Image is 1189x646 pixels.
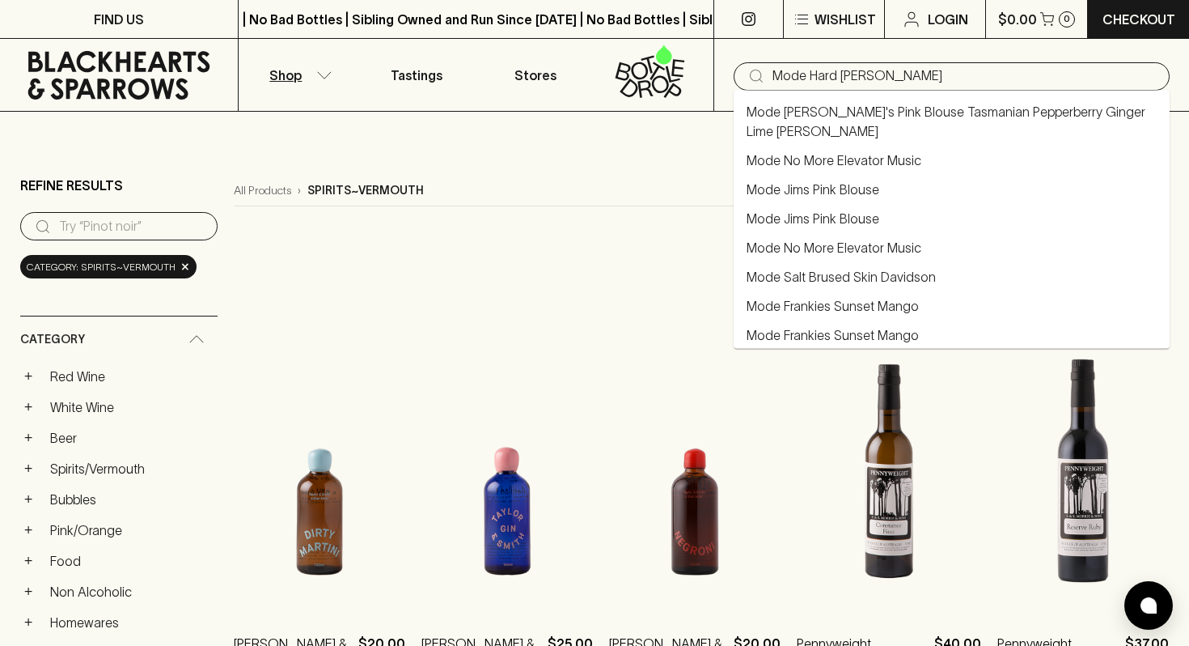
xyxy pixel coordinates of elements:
[1064,15,1070,23] p: 0
[43,609,218,636] a: Homewares
[269,66,302,85] p: Shop
[59,214,205,240] input: Try “Pinot noir”
[391,66,442,85] p: Tastings
[747,151,921,170] a: Mode No More Elevator Music
[20,461,36,477] button: +
[747,325,919,345] a: Mode Frankies Sunset Mango
[27,259,176,275] span: Category: spirits~vermouth
[43,363,218,390] a: Red Wine
[239,39,358,111] button: Shop
[797,326,981,610] img: Pennyweight Constance Fino
[20,430,36,446] button: +
[20,553,36,569] button: +
[514,66,556,85] p: Stores
[747,238,921,257] a: Mode No More Elevator Music
[20,614,36,631] button: +
[234,182,291,199] a: All Products
[20,584,36,600] button: +
[358,39,476,111] a: Tastings
[747,102,1157,141] a: Mode [PERSON_NAME]'s Pink Blouse Tasmanian Pepperberry Ginger Lime [PERSON_NAME]
[1140,597,1157,614] img: bubble-icon
[815,10,876,29] p: Wishlist
[43,393,218,421] a: White Wine
[94,10,144,29] p: FIND US
[307,182,424,199] p: spirits~vermouth
[43,578,218,606] a: Non Alcoholic
[43,455,218,482] a: Spirits/Vermouth
[20,491,36,508] button: +
[43,424,218,452] a: Beer
[747,296,919,316] a: Mode Frankies Sunset Mango
[476,39,595,111] a: Stores
[1102,10,1175,29] p: Checkout
[234,326,405,610] img: Taylor & Smith Dirty Martini Cocktail
[43,486,218,513] a: Bubbles
[20,317,218,363] div: Category
[43,516,218,544] a: Pink/Orange
[43,547,218,575] a: Food
[747,209,879,228] a: Mode Jims Pink Blouse
[421,326,593,610] img: Taylor & Smith Gin
[20,329,85,350] span: Category
[20,368,36,385] button: +
[609,326,781,610] img: Taylor & Smith Negroni Cocktail
[20,176,123,195] p: Refine Results
[747,267,936,287] a: Mode Salt Brused Skin Davidson
[20,399,36,415] button: +
[998,10,1037,29] p: $0.00
[997,326,1169,610] img: Pennyweight Reserve Ruby
[772,63,1157,89] input: Try "Pinot noir"
[298,182,301,199] p: ›
[928,10,968,29] p: Login
[747,180,879,199] a: Mode Jims Pink Blouse
[180,258,190,275] span: ×
[20,522,36,538] button: +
